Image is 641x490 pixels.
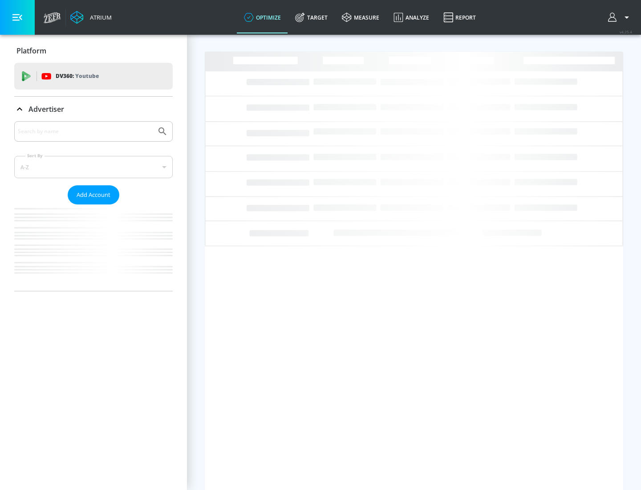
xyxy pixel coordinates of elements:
[18,126,153,137] input: Search by name
[16,46,46,56] p: Platform
[14,97,173,122] div: Advertiser
[28,104,64,114] p: Advertiser
[56,71,99,81] p: DV360:
[77,190,110,200] span: Add Account
[620,29,632,34] span: v 4.25.4
[436,1,483,33] a: Report
[86,13,112,21] div: Atrium
[335,1,386,33] a: measure
[386,1,436,33] a: Analyze
[70,11,112,24] a: Atrium
[68,185,119,204] button: Add Account
[14,156,173,178] div: A-Z
[75,71,99,81] p: Youtube
[14,121,173,291] div: Advertiser
[25,153,45,159] label: Sort By
[14,63,173,90] div: DV360: Youtube
[14,204,173,291] nav: list of Advertiser
[14,38,173,63] div: Platform
[288,1,335,33] a: Target
[237,1,288,33] a: optimize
